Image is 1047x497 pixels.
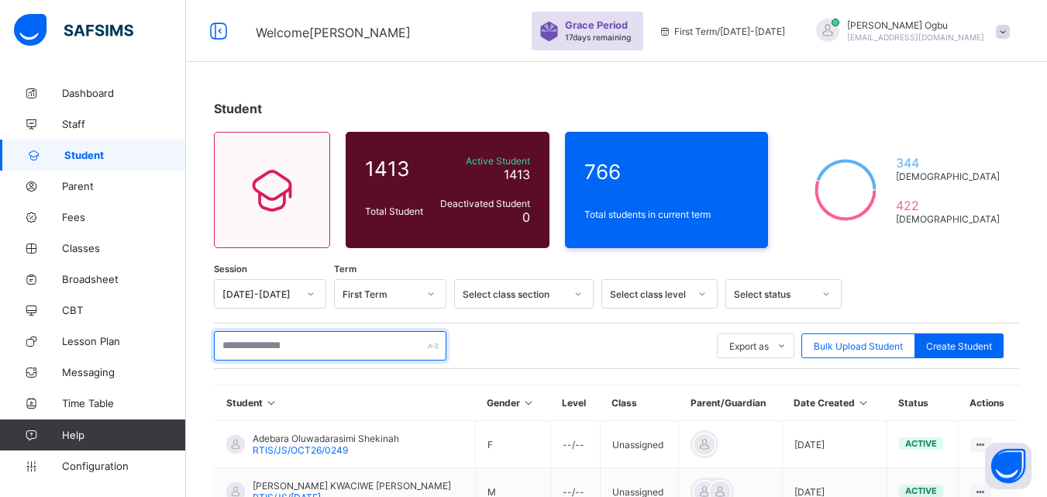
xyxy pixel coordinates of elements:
[896,171,1000,182] span: [DEMOGRAPHIC_DATA]
[905,438,937,449] span: active
[62,211,186,223] span: Fees
[857,397,870,409] i: Sort in Ascending Order
[334,264,356,274] span: Term
[659,26,785,37] span: session/term information
[361,202,433,221] div: Total Student
[265,397,278,409] i: Sort in Ascending Order
[814,340,903,352] span: Bulk Upload Student
[253,433,399,444] span: Adebara Oluwadarasimi Shekinah
[64,149,186,161] span: Student
[734,288,813,300] div: Select status
[214,101,262,116] span: Student
[539,22,559,41] img: sticker-purple.71386a28dfed39d6af7621340158ba97.svg
[565,19,628,31] span: Grace Period
[62,273,186,285] span: Broadsheet
[437,155,530,167] span: Active Student
[905,485,937,496] span: active
[958,385,1019,421] th: Actions
[550,385,600,421] th: Level
[343,288,418,300] div: First Term
[463,288,565,300] div: Select class section
[926,340,992,352] span: Create Student
[62,118,186,130] span: Staff
[600,421,679,468] td: Unassigned
[584,209,749,220] span: Total students in current term
[522,397,536,409] i: Sort in Ascending Order
[62,460,185,472] span: Configuration
[256,25,411,40] span: Welcome [PERSON_NAME]
[847,19,984,31] span: [PERSON_NAME] Ogbu
[475,421,550,468] td: F
[522,209,530,225] span: 0
[565,33,631,42] span: 17 days remaining
[782,385,887,421] th: Date Created
[62,242,186,254] span: Classes
[222,288,298,300] div: [DATE]-[DATE]
[896,198,1000,213] span: 422
[62,87,186,99] span: Dashboard
[253,444,348,456] span: RTIS/JS/OCT26/0249
[62,429,185,441] span: Help
[847,33,984,42] span: [EMAIL_ADDRESS][DOMAIN_NAME]
[887,385,958,421] th: Status
[62,366,186,378] span: Messaging
[253,480,451,492] span: [PERSON_NAME] KWACIWE [PERSON_NAME]
[437,198,530,209] span: Deactivated Student
[62,397,186,409] span: Time Table
[62,180,186,192] span: Parent
[679,385,782,421] th: Parent/Guardian
[584,160,749,184] span: 766
[600,385,679,421] th: Class
[14,14,133,47] img: safsims
[896,213,1000,225] span: [DEMOGRAPHIC_DATA]
[782,421,887,468] td: [DATE]
[801,19,1018,44] div: AnnOgbu
[896,155,1000,171] span: 344
[729,340,769,352] span: Export as
[475,385,550,421] th: Gender
[550,421,600,468] td: --/--
[62,304,186,316] span: CBT
[214,264,247,274] span: Session
[215,385,476,421] th: Student
[365,157,429,181] span: 1413
[62,335,186,347] span: Lesson Plan
[610,288,689,300] div: Select class level
[504,167,530,182] span: 1413
[985,443,1032,489] button: Open asap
